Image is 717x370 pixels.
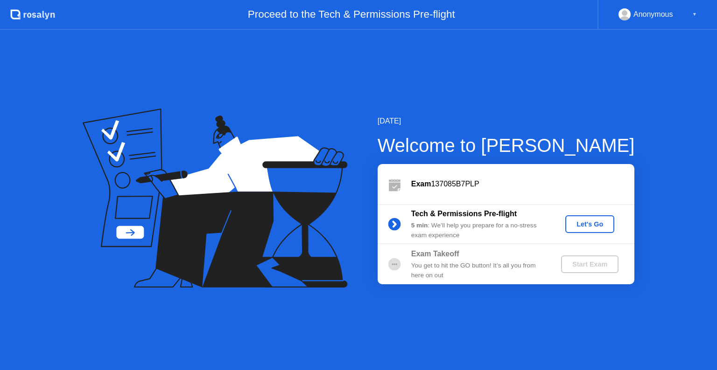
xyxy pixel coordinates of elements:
div: Let's Go [569,220,611,228]
button: Let's Go [565,215,614,233]
b: Exam Takeoff [411,250,459,258]
div: [DATE] [378,116,635,127]
div: Anonymous [633,8,673,21]
div: Welcome to [PERSON_NAME] [378,131,635,159]
div: 137085B7PLP [411,178,634,190]
div: ▼ [692,8,697,21]
b: Tech & Permissions Pre-flight [411,210,517,218]
button: Start Exam [561,255,619,273]
b: Exam [411,180,431,188]
div: : We’ll help you prepare for a no-stress exam experience [411,221,546,240]
div: You get to hit the GO button! It’s all you from here on out [411,261,546,280]
b: 5 min [411,222,428,229]
div: Start Exam [565,260,615,268]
